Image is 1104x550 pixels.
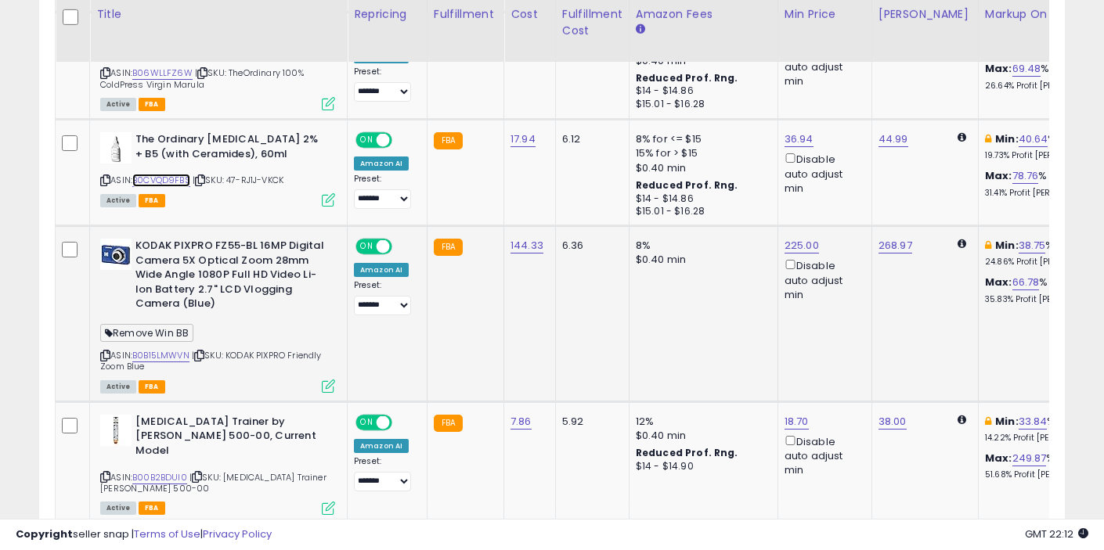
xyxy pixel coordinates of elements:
span: All listings currently available for purchase on Amazon [100,380,136,394]
div: Disable auto adjust min [785,433,860,478]
b: Max: [985,275,1012,289]
a: 17.94 [511,131,536,147]
div: Disable auto adjust min [785,150,860,196]
small: FBA [434,239,463,256]
b: Reduced Prof. Rng. [636,446,738,459]
b: The Ordinary [MEDICAL_DATA] 2% + B5 (with Ceramides), 60ml [135,132,326,165]
span: Remove Win BB [100,324,193,342]
span: OFF [390,240,415,253]
a: 78.76 [1012,168,1039,184]
a: 44.99 [879,131,908,147]
a: 18.70 [785,414,809,430]
a: 268.97 [879,238,912,253]
a: 33.84 [1019,414,1048,430]
div: ASIN: [100,132,335,205]
div: 12% [636,415,766,429]
div: $15.01 - $16.28 [636,205,766,218]
div: Cost [511,6,549,23]
a: Terms of Use [134,527,200,541]
span: ON [357,240,377,253]
div: 8% [636,239,766,253]
div: Preset: [354,67,415,102]
div: 15% for > $15 [636,146,766,160]
a: B00B2BDUI0 [132,471,187,484]
span: ON [357,134,377,147]
b: Min: [995,238,1019,253]
div: $0.40 min [636,253,766,267]
a: 40.64 [1019,131,1048,147]
b: Reduced Prof. Rng. [636,178,738,192]
div: Amazon Fees [636,6,771,23]
img: 41OPhWn+TiL._SL40_.jpg [100,239,132,270]
div: ASIN: [100,415,335,513]
img: 41lQVUHlFAL._SL40_.jpg [100,415,132,446]
div: 6.12 [562,132,617,146]
div: Repricing [354,6,420,23]
div: Disable auto adjust min [785,43,860,88]
b: Reduced Prof. Rng. [636,71,738,84]
div: Fulfillment [434,6,497,23]
span: FBA [139,194,165,207]
span: All listings currently available for purchase on Amazon [100,194,136,207]
div: 6.36 [562,239,617,253]
span: | SKU: 47-RJ1J-VKCK [193,174,283,186]
a: 69.48 [1012,61,1041,77]
div: $15.01 - $16.28 [636,98,766,111]
div: 5.92 [562,415,617,429]
div: Amazon AI [354,156,409,171]
span: FBA [139,98,165,111]
b: Min: [995,414,1019,429]
a: 38.00 [879,414,907,430]
div: Amazon AI [354,439,409,453]
span: All listings currently available for purchase on Amazon [100,501,136,515]
div: Amazon AI [354,263,409,277]
small: FBA [434,132,463,149]
b: Min: [995,131,1019,146]
span: OFF [390,134,415,147]
a: 249.87 [1012,451,1047,466]
div: $0.40 min [636,429,766,443]
a: 225.00 [785,238,819,253]
div: Min Price [785,6,865,23]
span: 2025-10-13 22:12 GMT [1025,527,1088,541]
a: 144.33 [511,238,543,253]
a: B0B15LMWVN [132,349,189,362]
strong: Copyright [16,527,73,541]
div: Preset: [354,280,415,315]
div: ASIN: [100,25,335,109]
a: B06WLLFZ6W [132,67,193,80]
div: [PERSON_NAME] [879,6,972,23]
a: 36.94 [785,131,814,147]
small: FBA [434,415,463,432]
div: 8% for <= $15 [636,132,766,146]
div: seller snap | | [16,527,272,542]
span: FBA [139,501,165,515]
div: ASIN: [100,239,335,391]
div: Preset: [354,174,415,209]
span: | SKU: KODAK PIXPRO Friendly Zoom Blue [100,349,322,372]
div: Preset: [354,456,415,491]
b: Max: [985,168,1012,183]
small: Amazon Fees. [636,23,645,37]
div: Title [96,6,341,23]
div: $14 - $14.86 [636,192,766,206]
b: Max: [985,61,1012,76]
span: ON [357,416,377,430]
a: Privacy Policy [203,527,272,541]
span: | SKU: [MEDICAL_DATA] Trainer [PERSON_NAME] 500-00 [100,471,327,494]
img: 212Osahny1L._SL40_.jpg [100,132,132,164]
a: 66.78 [1012,275,1040,290]
span: OFF [390,416,415,430]
a: B0CVQD9FBS [132,174,190,187]
span: FBA [139,380,165,394]
div: Disable auto adjust min [785,257,860,302]
a: 38.75 [1019,238,1046,253]
span: | SKU: TheOrdinary 100% ColdPress Virgin Marula [100,67,304,90]
b: [MEDICAL_DATA] Trainer by [PERSON_NAME] 500-00, Current Model [135,415,326,462]
b: KODAK PIXPRO FZ55-BL 16MP Digital Camera 5X Optical Zoom 28mm Wide Angle 1080P Full HD Video Li-I... [135,239,326,315]
b: Max: [985,451,1012,466]
div: $14 - $14.86 [636,84,766,98]
a: 7.86 [511,414,532,430]
div: $14 - $14.90 [636,460,766,473]
span: All listings currently available for purchase on Amazon [100,98,136,111]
